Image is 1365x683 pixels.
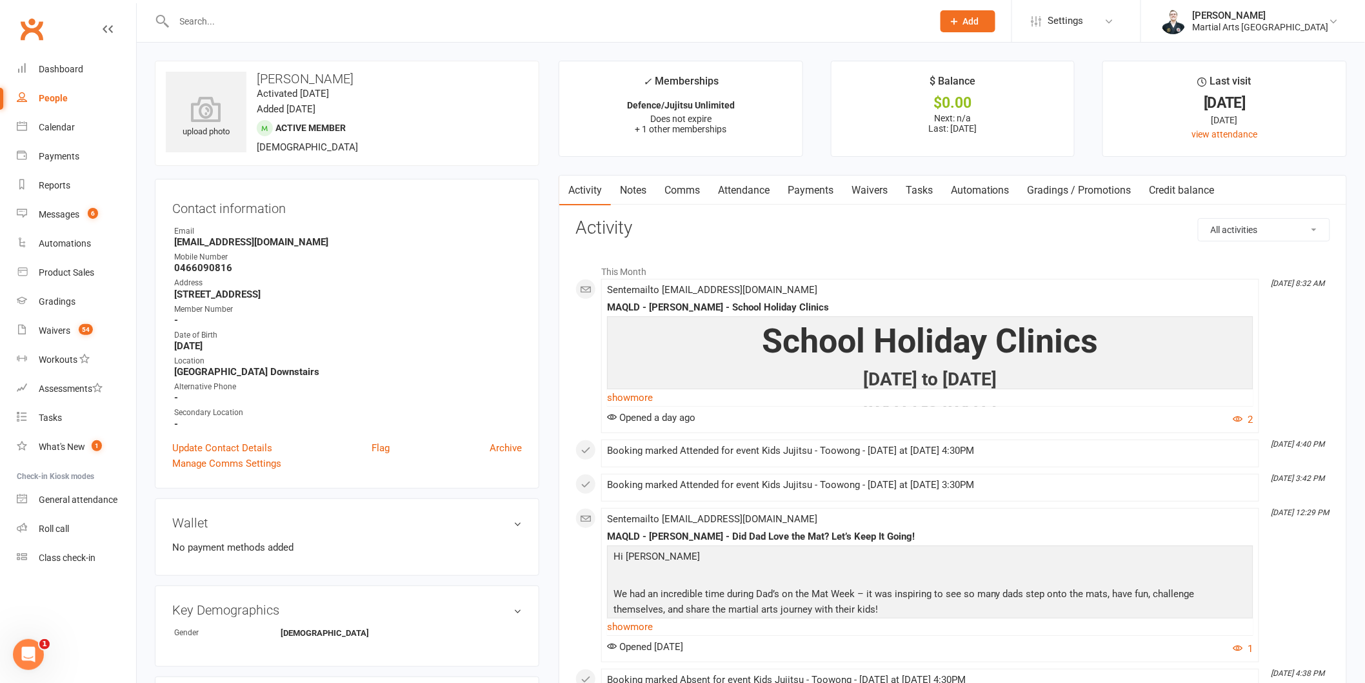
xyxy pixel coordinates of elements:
strong: [GEOGRAPHIC_DATA] Downstairs [174,366,522,378]
a: Automations [17,229,136,258]
i: [DATE] 3:42 PM [1271,474,1325,483]
div: Tasks [39,413,62,423]
p: Next: n/a Last: [DATE] [843,113,1063,134]
button: 2 [1233,412,1253,427]
a: Tasks [17,403,136,433]
div: [PERSON_NAME] [1193,10,1329,21]
a: Update Contact Details [172,440,272,456]
a: Workouts [17,345,136,374]
a: Credit balance [1141,176,1224,205]
a: Waivers [842,176,897,205]
a: Payments [779,176,842,205]
a: Payments [17,142,136,171]
span: 6 [88,208,98,219]
span: Opened [DATE] [607,641,683,653]
div: Booking marked Attended for event Kids Jujitsu - Toowong - [DATE] at [DATE] 4:30PM [607,445,1253,456]
span: Active member [275,123,346,133]
span: + 1 other memberships [635,124,726,134]
a: Calendar [17,113,136,142]
a: Messages 6 [17,200,136,229]
span: Opened a day ago [607,412,695,423]
input: Search... [170,12,924,30]
strong: [STREET_ADDRESS] [174,289,522,300]
a: view attendance [1192,129,1258,139]
span: [DEMOGRAPHIC_DATA] [257,141,358,153]
span: 1 [39,639,50,649]
a: General attendance kiosk mode [17,485,136,515]
div: Alternative Phone [174,381,522,393]
div: Gender [174,627,281,639]
a: Archive [490,440,522,456]
a: Product Sales [17,258,136,287]
h3: Activity [575,218,1330,238]
a: What's New1 [17,433,136,462]
a: Class kiosk mode [17,544,136,573]
a: Manage Comms Settings [172,456,281,471]
a: Gradings [17,287,136,316]
div: Mobile Number [174,251,522,263]
h3: [PERSON_NAME] [166,72,528,86]
div: Workouts [39,354,77,365]
span: Sent email to [EMAIL_ADDRESS][DOMAIN_NAME] [607,513,817,525]
div: Class check-in [39,553,95,563]
h3: Contact information [172,196,522,216]
div: Address [174,277,522,289]
span: [DATE] to [DATE] [863,369,997,390]
div: Reports [39,180,70,190]
iframe: Intercom live chat [13,639,44,670]
strong: - [174,314,522,326]
div: Memberships [643,73,719,97]
span: 1 [92,440,102,451]
strong: Defence/Jujitsu Unlimited [627,100,735,110]
a: Waivers 54 [17,316,136,345]
div: Assessments [39,383,103,394]
a: Comms [655,176,709,205]
a: show more [607,618,1253,636]
div: Secondary Location [174,407,522,419]
a: Attendance [709,176,779,205]
div: Payments [39,151,79,161]
a: Reports [17,171,136,200]
li: No payment methods added [172,540,522,555]
i: ✓ [643,76,652,88]
div: Gradings [39,296,75,307]
div: $ Balance [930,73,975,96]
i: [DATE] 12:29 PM [1271,508,1330,517]
time: Added [DATE] [257,103,315,115]
span: Sent email to [EMAIL_ADDRESS][DOMAIN_NAME] [607,284,817,296]
div: Booking marked Attended for event Kids Jujitsu - Toowong - [DATE] at [DATE] 3:30PM [607,480,1253,491]
strong: [DEMOGRAPHIC_DATA] [281,628,369,638]
div: Waivers [39,325,70,336]
span: Settings [1048,6,1084,36]
a: Dashboard [17,55,136,84]
p: Hi [PERSON_NAME] [610,549,1250,567]
div: Location [174,355,522,367]
div: Email [174,225,522,238]
i: [DATE] 8:32 AM [1271,279,1325,288]
h3: Key Demographics [172,603,522,617]
span: School Holiday Clinics [762,321,1099,361]
strong: [DATE] [174,340,522,352]
strong: - [174,392,522,403]
span: Add [963,16,979,26]
div: People [39,93,68,103]
p: We had an incredible time during Dad’s on the Mat Week – it was inspiring to see so many dads ste... [610,586,1250,620]
strong: 0466090816 [174,262,522,274]
div: Automations [39,238,91,249]
div: Martial Arts [GEOGRAPHIC_DATA] [1193,21,1329,33]
div: Dashboard [39,64,83,74]
div: upload photo [166,96,246,139]
div: Last visit [1198,73,1251,96]
div: Roll call [39,524,69,534]
h3: Wallet [172,516,522,530]
div: Member Number [174,303,522,316]
div: General attendance [39,494,117,505]
a: Automations [942,176,1019,205]
div: Calendar [39,122,75,132]
i: [DATE] 4:40 PM [1271,440,1325,449]
div: Date of Birth [174,329,522,341]
a: People [17,84,136,113]
span: 54 [79,324,93,335]
a: Gradings / Promotions [1019,176,1141,205]
div: Product Sales [39,267,94,278]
